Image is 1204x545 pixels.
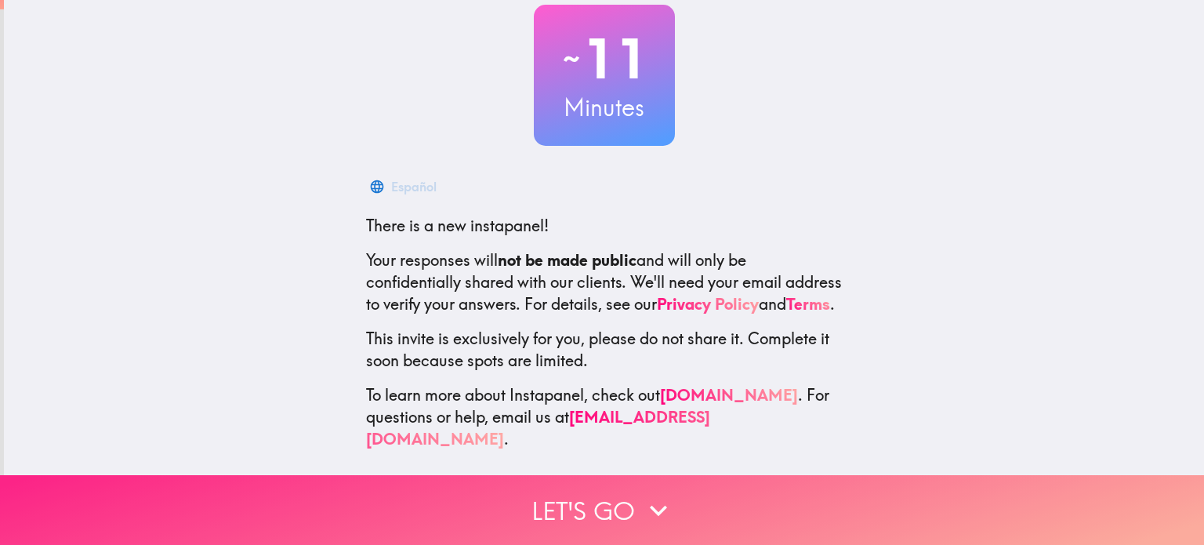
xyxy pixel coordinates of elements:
a: [EMAIL_ADDRESS][DOMAIN_NAME] [366,407,710,449]
p: This invite is exclusively for you, please do not share it. Complete it soon because spots are li... [366,328,843,372]
div: Español [391,176,437,198]
h2: 11 [534,27,675,91]
a: Privacy Policy [657,294,759,314]
h3: Minutes [534,91,675,124]
p: Your responses will and will only be confidentially shared with our clients. We'll need your emai... [366,249,843,315]
span: There is a new instapanel! [366,216,549,235]
a: [DOMAIN_NAME] [660,385,798,405]
button: Español [366,171,443,202]
b: not be made public [498,250,636,270]
p: To learn more about Instapanel, check out . For questions or help, email us at . [366,384,843,450]
span: ~ [560,35,582,82]
a: Terms [786,294,830,314]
